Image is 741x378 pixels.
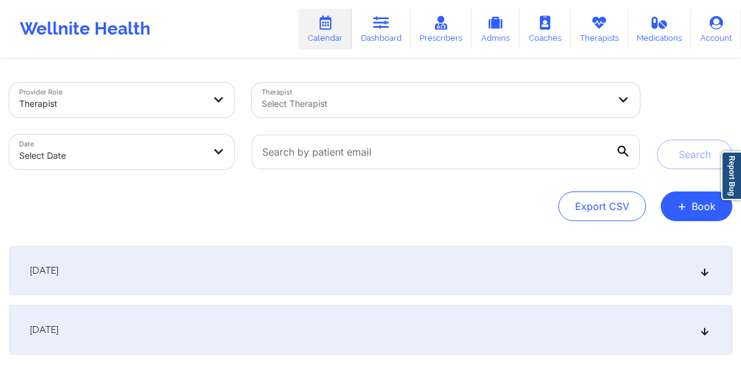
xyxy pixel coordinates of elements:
[19,142,204,169] div: Select Date
[558,191,646,221] button: Export CSV
[352,9,411,49] a: Dashboard
[677,203,687,209] span: +
[691,9,741,49] a: Account
[657,140,732,169] button: Search
[661,191,732,221] button: +Book
[471,9,520,49] a: Admins
[30,264,59,277] span: [DATE]
[721,151,741,200] a: Report Bug
[520,9,571,49] a: Coaches
[252,135,639,169] input: Search by patient email
[571,9,628,49] a: Therapists
[299,9,352,49] a: Calendar
[411,9,472,49] a: Prescribers
[628,9,692,49] a: Medications
[19,90,204,117] div: Therapist
[30,324,59,336] span: [DATE]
